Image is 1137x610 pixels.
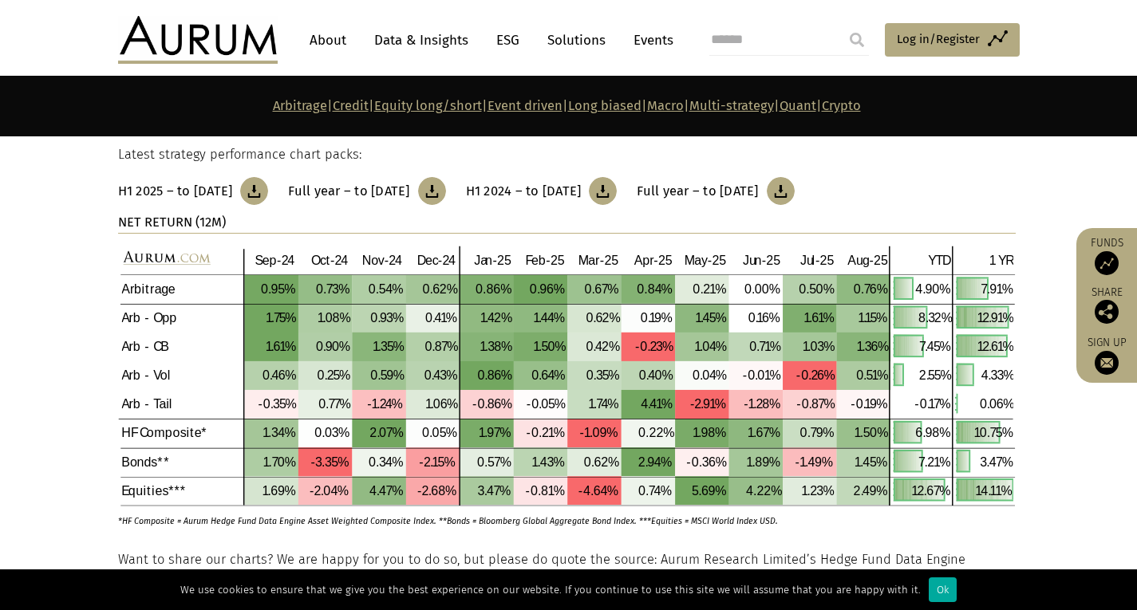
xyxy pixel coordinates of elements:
[366,26,476,55] a: Data & Insights
[273,98,861,113] strong: | | | | | | | |
[841,24,873,56] input: Submit
[897,30,980,49] span: Log in/Register
[374,98,482,113] a: Equity long/short
[418,177,446,205] img: Download Article
[118,549,1016,570] p: Want to share our charts? We are happy for you to do so, but please do quote the source: Aurum Re...
[647,98,684,113] a: Macro
[1095,351,1119,375] img: Sign up to our newsletter
[466,183,582,199] h3: H1 2024 – to [DATE]
[288,183,409,199] h3: Full year – to [DATE]
[637,177,794,205] a: Full year – to [DATE]
[929,577,957,602] div: Ok
[568,98,642,113] a: Long biased
[466,177,618,205] a: H1 2024 – to [DATE]
[302,26,354,55] a: About
[1095,300,1119,324] img: Share this post
[288,177,445,205] a: Full year – to [DATE]
[1095,251,1119,275] img: Access Funds
[118,506,971,528] p: *HF Composite = Aurum Hedge Fund Data Engine Asset Weighted Composite Index. **Bonds = Bloomberg ...
[822,98,861,113] a: Crypto
[118,16,278,64] img: Aurum
[273,98,327,113] a: Arbitrage
[780,98,816,113] a: Quant
[118,183,233,199] h3: H1 2025 – to [DATE]
[118,214,226,230] strong: NET RETURN (12M)
[488,26,527,55] a: ESG
[1084,236,1129,275] a: Funds
[1084,287,1129,324] div: Share
[626,26,673,55] a: Events
[240,177,268,205] img: Download Article
[118,177,269,205] a: H1 2025 – to [DATE]
[539,26,614,55] a: Solutions
[333,98,369,113] a: Credit
[689,98,774,113] a: Multi-strategy
[637,183,758,199] h3: Full year – to [DATE]
[589,177,617,205] img: Download Article
[767,177,795,205] img: Download Article
[885,23,1020,57] a: Log in/Register
[1084,336,1129,375] a: Sign up
[118,144,1016,165] p: Latest strategy performance chart packs:
[488,98,563,113] a: Event driven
